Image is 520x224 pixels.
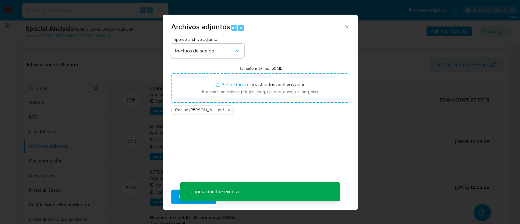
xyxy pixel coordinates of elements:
ul: Archivos seleccionados [171,103,349,115]
button: Recibos de sueldo [171,44,244,58]
button: Subir archivo [171,190,216,204]
label: Tamaño máximo: 50MB [239,66,283,71]
span: Tipo de archivo adjunto [173,37,246,41]
p: La operación fue exitosa [180,182,246,201]
span: Alt [232,25,237,31]
span: Recibos de sueldo [175,48,235,54]
span: Archivos adjuntos [171,21,230,32]
span: Recibo [PERSON_NAME] 2025 [175,107,217,113]
span: Cancelar [226,190,246,204]
span: Subir archivo [179,190,208,204]
span: a [240,25,242,31]
button: Cerrar [344,24,349,29]
span: .pdf [217,107,224,113]
button: Eliminar Recibo julio 2025.pdf [225,106,232,114]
